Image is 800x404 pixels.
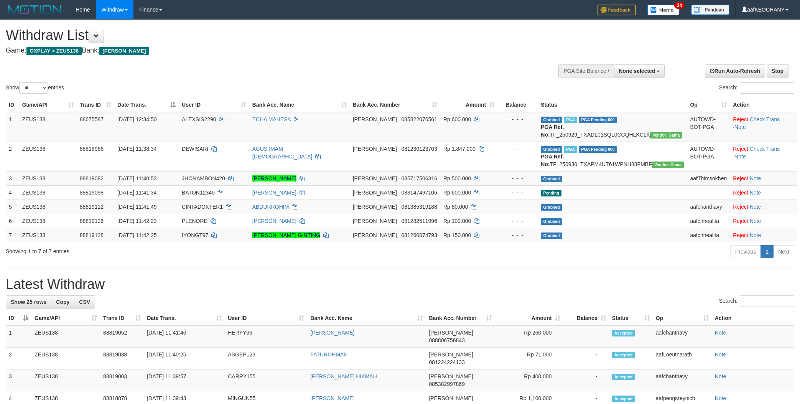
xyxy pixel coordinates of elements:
a: Reject [733,146,748,152]
td: 1 [6,112,19,142]
a: Note [750,218,761,224]
a: 1 [760,245,774,258]
td: Rp 260,000 [495,325,563,348]
span: [PERSON_NAME] [353,190,397,196]
th: User ID: activate to sort column ascending [225,311,307,325]
td: aafThimsokhen [687,171,730,185]
span: Grabbed [541,176,562,182]
a: Note [715,330,726,336]
td: ZEUS138 [19,200,77,214]
h1: Latest Withdraw [6,277,794,292]
span: Copy 081260074793 to clipboard [401,232,437,238]
td: · [730,185,797,200]
td: aafLoeutnarath [653,348,712,369]
span: Rp 500.000 [443,175,471,181]
div: - - - [500,231,535,239]
a: Note [715,351,726,358]
a: Reject [733,204,748,210]
label: Search: [719,295,794,307]
th: Amount: activate to sort column ascending [440,98,497,112]
td: Rp 71,000 [495,348,563,369]
th: Date Trans.: activate to sort column descending [114,98,179,112]
span: Rp 150.000 [443,232,471,238]
a: Check Trans [750,146,780,152]
td: TF_250930_TXAPM4UT61WPNH88FMBF [538,142,687,171]
a: [PERSON_NAME] [252,218,296,224]
th: Bank Acc. Name: activate to sort column ascending [307,311,426,325]
span: [PERSON_NAME] [429,330,473,336]
td: aafchanthavy [687,200,730,214]
span: Rp 100.000 [443,218,471,224]
td: AUTOWD-BOT-PGA [687,142,730,171]
td: ZEUS138 [19,142,77,171]
label: Show entries [6,82,64,94]
span: [PERSON_NAME] [429,351,473,358]
td: ZEUS138 [19,228,77,242]
span: Grabbed [541,204,562,211]
a: [PERSON_NAME] HIKMAH [310,373,377,379]
span: Copy 085822076561 to clipboard [401,116,437,122]
td: 88819003 [100,369,144,391]
th: Action [712,311,794,325]
span: 34 [674,2,685,9]
span: Rp 600.000 [443,116,471,122]
b: PGA Ref. No: [541,153,564,167]
a: Stop [767,64,788,78]
th: Amount: activate to sort column ascending [495,311,563,325]
span: Copy 081282511996 to clipboard [401,218,437,224]
span: 88819098 [80,190,104,196]
th: Op: activate to sort column ascending [687,98,730,112]
span: PGA Pending [579,117,617,123]
span: Show 25 rows [11,299,46,305]
td: · [730,171,797,185]
a: Reject [733,175,748,181]
span: Rp 600.000 [443,190,471,196]
span: ALEXSIS2290 [182,116,216,122]
b: PGA Ref. No: [541,124,564,138]
a: FATUROHMAN [310,351,347,358]
img: MOTION_logo.png [6,4,64,15]
td: - [563,348,609,369]
td: [DATE] 11:40:25 [144,348,225,369]
span: Accepted [612,396,635,402]
td: AUTOWD-BOT-PGA [687,112,730,142]
span: Pending [541,190,561,196]
span: [PERSON_NAME] [353,116,397,122]
td: · · [730,142,797,171]
span: [PERSON_NAME] [353,218,397,224]
th: Trans ID: activate to sort column ascending [100,311,144,325]
span: [PERSON_NAME] [353,146,397,152]
td: ZEUS138 [31,325,100,348]
a: AGUS IMAM [DEMOGRAPHIC_DATA] [252,146,313,160]
div: - - - [500,115,535,123]
td: ZEUS138 [31,348,100,369]
td: · · [730,112,797,142]
a: Reject [733,116,748,122]
a: Note [715,373,726,379]
a: Previous [730,245,761,258]
span: CSV [79,299,90,305]
span: CINTADOKTER1 [182,204,223,210]
a: Note [750,175,761,181]
td: - [563,369,609,391]
td: [DATE] 11:39:57 [144,369,225,391]
td: · [730,228,797,242]
div: - - - [500,175,535,182]
div: - - - [500,217,535,225]
a: Check Trans [750,116,780,122]
td: ZEUS138 [19,112,77,142]
h1: Withdraw List [6,28,526,43]
span: Copy 088806756843 to clipboard [429,337,464,343]
div: Showing 1 to 7 of 7 entries [6,244,328,255]
th: Bank Acc. Number: activate to sort column ascending [350,98,440,112]
span: 88819128 [80,232,104,238]
span: 88819126 [80,218,104,224]
td: ZEUS138 [31,369,100,391]
span: Copy 081385319188 to clipboard [401,204,437,210]
span: 88675587 [80,116,104,122]
td: aafchhealita [687,214,730,228]
td: 2 [6,348,31,369]
td: ZEUS138 [19,171,77,185]
span: Copy 081224224133 to clipboard [429,359,464,365]
td: 2 [6,142,19,171]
